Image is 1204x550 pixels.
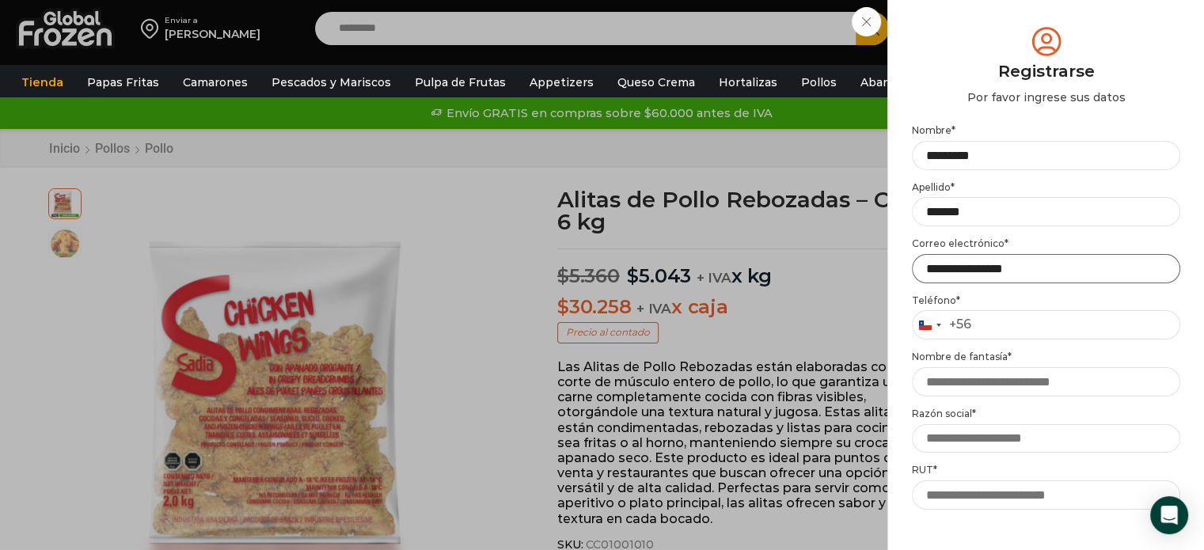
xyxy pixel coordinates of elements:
a: Tienda [13,67,71,97]
label: Correo electrónico [912,237,1180,250]
a: Hortalizas [711,67,785,97]
div: +56 [949,317,971,333]
a: Papas Fritas [79,67,167,97]
a: Pollos [793,67,845,97]
label: Teléfono [912,294,1180,307]
a: Pulpa de Frutas [407,67,514,97]
a: Queso Crema [610,67,703,97]
a: Pescados y Mariscos [264,67,399,97]
label: Nombre de fantasía [912,351,1180,363]
div: Open Intercom Messenger [1150,496,1188,534]
label: RUT [912,464,1180,476]
label: Razón social [912,408,1180,420]
a: Camarones [175,67,256,97]
button: Selected country [913,311,971,339]
div: Por favor ingrese sus datos [912,89,1180,105]
a: Abarrotes [853,67,926,97]
label: Apellido [912,181,1180,194]
img: tabler-icon-user-circle.svg [1028,24,1065,59]
label: Nombre [912,124,1180,137]
a: Appetizers [522,67,602,97]
div: Registrarse [912,59,1180,83]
